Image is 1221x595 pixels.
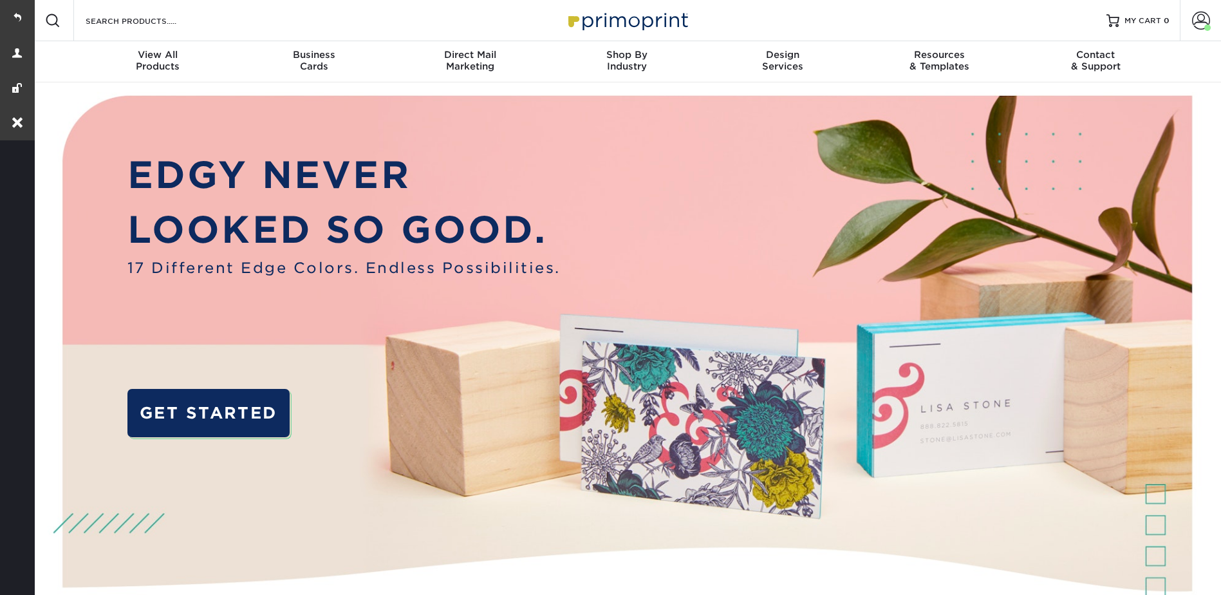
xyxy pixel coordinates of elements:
[127,202,561,257] p: LOOKED SO GOOD.
[548,41,705,82] a: Shop ByIndustry
[127,389,290,437] a: GET STARTED
[1018,41,1174,82] a: Contact& Support
[1164,16,1170,25] span: 0
[1018,49,1174,61] span: Contact
[127,147,561,202] p: EDGY NEVER
[861,41,1018,82] a: Resources& Templates
[548,49,705,61] span: Shop By
[705,41,861,82] a: DesignServices
[392,49,548,61] span: Direct Mail
[127,257,561,279] span: 17 Different Edge Colors. Endless Possibilities.
[80,41,236,82] a: View AllProducts
[548,49,705,72] div: Industry
[80,49,236,72] div: Products
[236,49,392,72] div: Cards
[236,49,392,61] span: Business
[84,13,210,28] input: SEARCH PRODUCTS.....
[705,49,861,72] div: Services
[1124,15,1161,26] span: MY CART
[861,49,1018,61] span: Resources
[80,49,236,61] span: View All
[236,41,392,82] a: BusinessCards
[392,41,548,82] a: Direct MailMarketing
[1018,49,1174,72] div: & Support
[563,6,691,34] img: Primoprint
[705,49,861,61] span: Design
[392,49,548,72] div: Marketing
[861,49,1018,72] div: & Templates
